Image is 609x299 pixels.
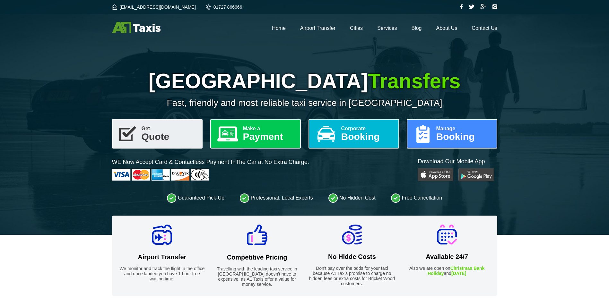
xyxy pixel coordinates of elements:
img: A1 Taxis St Albans LTD [112,22,161,33]
p: We monitor and track the flight in the office and once landed you have 1 hour free waiting time. [118,266,206,281]
strong: [DATE] [451,271,466,276]
p: Don't pay over the odds for your taxi because A1 Taxis promise to charge no hidden fees or extra ... [308,266,396,286]
img: No Hidde Costs Icon [342,225,362,244]
a: Home [272,25,286,31]
li: No Hidden Cost [328,193,376,203]
li: Professional, Local Experts [240,193,313,203]
a: 01727 866666 [206,4,242,10]
p: Also we are open on , and [403,266,491,276]
img: Google Plus [480,4,486,9]
span: Corporate [341,126,393,131]
h2: No Hidde Costs [308,253,396,261]
a: [EMAIL_ADDRESS][DOMAIN_NAME] [112,4,196,10]
span: Get [142,126,197,131]
span: Make a [243,126,295,131]
p: WE Now Accept Card & Contactless Payment In [112,158,309,166]
p: Download Our Mobile App [418,158,497,166]
img: Facebook [460,4,463,9]
img: Google Play [458,168,494,181]
h1: [GEOGRAPHIC_DATA] [112,69,497,93]
li: Guaranteed Pick-Up [167,193,224,203]
li: Free Cancellation [391,193,442,203]
strong: Christmas [450,266,472,271]
img: Twitter [469,4,474,9]
a: Cities [350,25,363,31]
img: Airport Transfer Icon [152,225,172,245]
a: Blog [411,25,422,31]
a: GetQuote [112,119,203,149]
img: Play Store [418,168,453,181]
a: CorporateBooking [309,119,399,149]
a: Services [377,25,397,31]
span: The Car at No Extra Charge. [236,159,309,165]
h2: Airport Transfer [118,253,206,261]
p: Fast, friendly and most reliable taxi service in [GEOGRAPHIC_DATA] [112,98,497,108]
a: Make aPayment [210,119,301,149]
img: Cards [112,169,209,181]
a: Airport Transfer [300,25,335,31]
a: ManageBooking [407,119,497,149]
span: Transfers [368,70,460,93]
a: About Us [436,25,457,31]
img: Available 24/7 Icon [437,225,457,244]
h2: Available 24/7 [403,253,491,261]
img: Competitive Pricing Icon [247,225,267,245]
strong: Bank Holiday [428,266,484,276]
h2: Competitive Pricing [213,254,301,261]
img: Instagram [492,4,497,9]
span: Manage [436,126,492,131]
a: Contact Us [472,25,497,31]
p: Travelling with the leading taxi service in [GEOGRAPHIC_DATA] doesn't have to expensive, as A1 Ta... [213,266,301,287]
